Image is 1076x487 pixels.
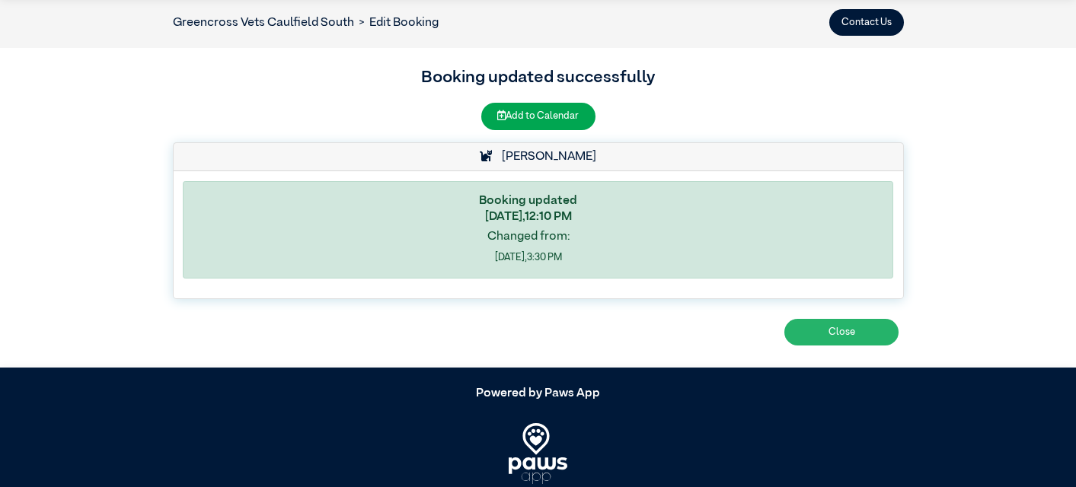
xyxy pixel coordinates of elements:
a: Greencross Vets Caulfield South [173,17,354,29]
nav: breadcrumb [173,14,439,32]
h6: [DATE] , 3:30 PM [193,252,863,263]
h5: Powered by Paws App [173,387,904,401]
img: PawsApp [509,423,567,484]
strong: Booking updated [479,195,577,207]
h5: [DATE] , 12:10 PM [193,210,863,224]
button: Add to Calendar [481,103,595,129]
button: Close [784,319,899,345]
h3: Booking updated successfully [173,65,904,91]
span: [PERSON_NAME] [494,151,596,163]
h4: Changed from: [193,230,863,244]
li: Edit Booking [354,14,439,32]
button: Contact Us [829,9,904,36]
